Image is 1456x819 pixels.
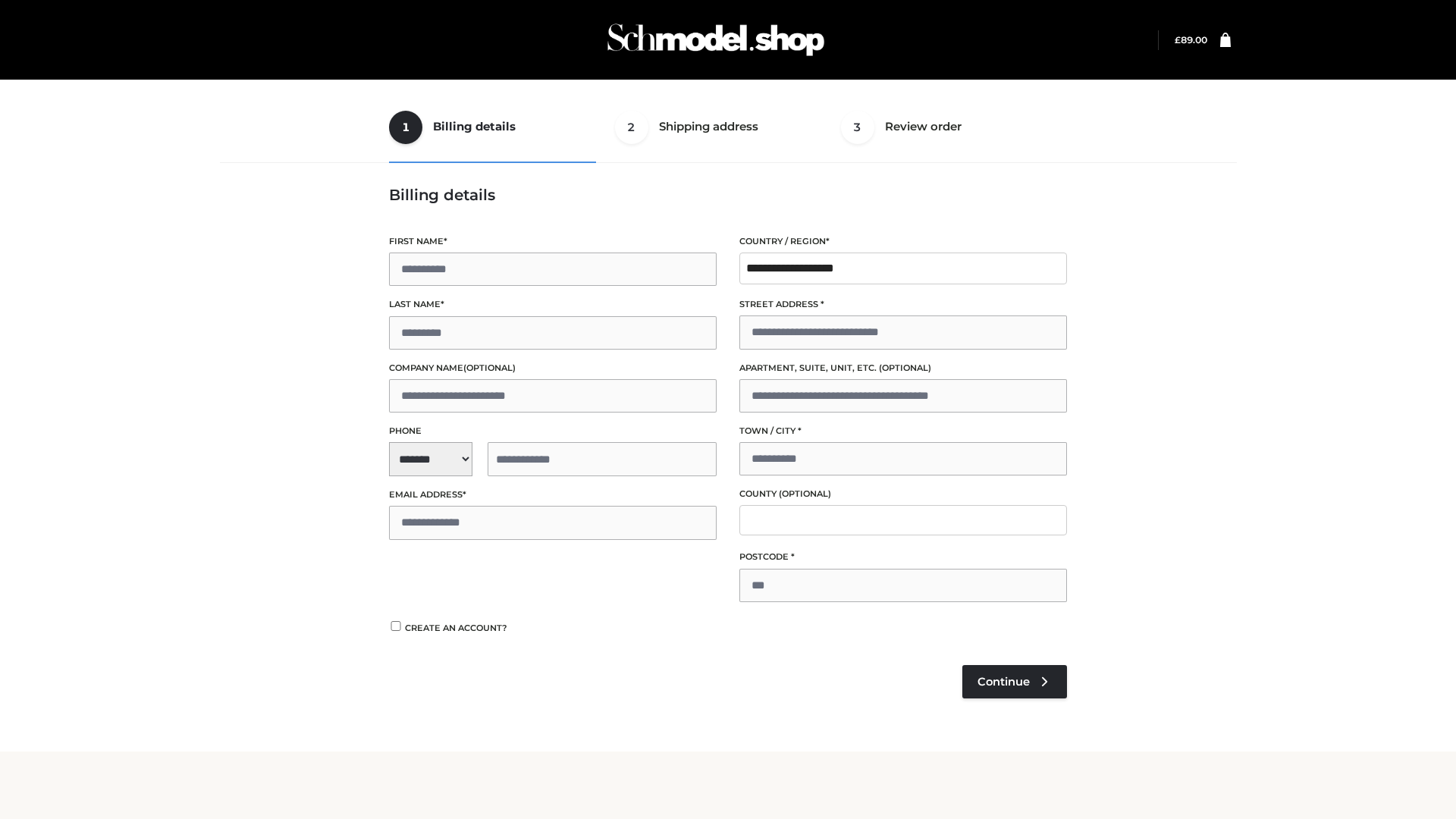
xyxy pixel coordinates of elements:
[389,361,717,375] label: Company name
[389,424,717,438] label: Phone
[602,10,830,70] img: Schmodel Admin 964
[739,297,1067,312] label: Street address
[405,623,507,633] span: Create an account?
[389,234,717,249] label: First name
[879,362,931,373] span: (optional)
[977,675,1030,689] span: Continue
[739,361,1067,375] label: Apartment, suite, unit, etc.
[779,488,831,499] span: (optional)
[389,488,717,502] label: Email address
[389,297,717,312] label: Last name
[1175,34,1207,45] bdi: 89.00
[739,424,1067,438] label: Town / City
[739,550,1067,564] label: Postcode
[739,234,1067,249] label: Country / Region
[1175,34,1181,45] span: £
[463,362,516,373] span: (optional)
[389,621,403,631] input: Create an account?
[389,186,1067,204] h3: Billing details
[1175,34,1207,45] a: £89.00
[962,665,1067,698] a: Continue
[739,487,1067,501] label: County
